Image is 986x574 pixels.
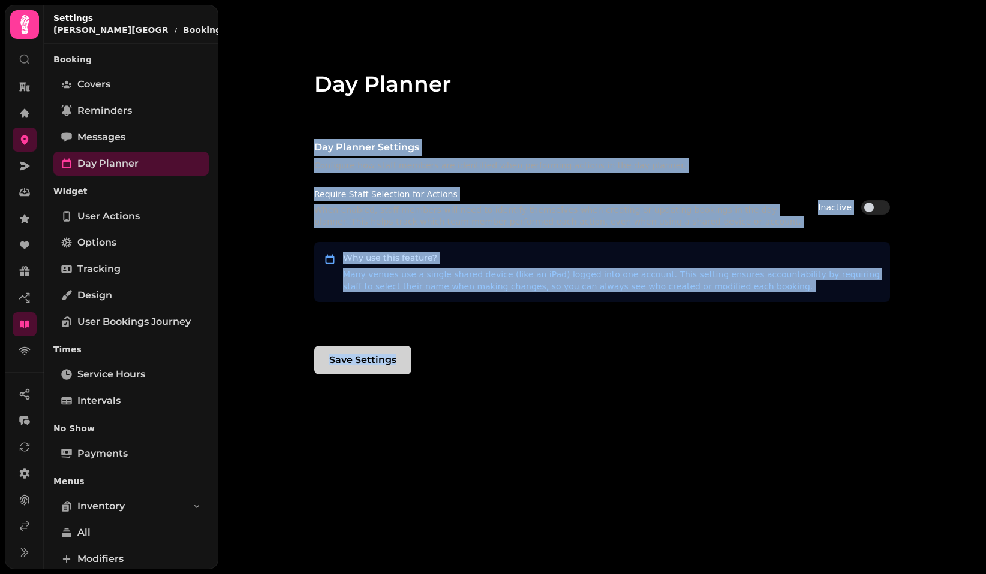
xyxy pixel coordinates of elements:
span: Messages [77,130,125,144]
span: Tracking [77,262,121,276]
span: Save Settings [329,355,396,365]
nav: breadcrumb [53,24,236,36]
a: Payments [53,442,209,466]
a: Modifiers [53,547,209,571]
a: User actions [53,204,209,228]
h1: Day Planner [314,43,890,96]
label: Inactive [818,200,852,215]
span: Options [77,235,116,250]
h3: Why use this feature? [343,252,880,264]
a: Intervals [53,389,209,413]
h2: Settings [53,12,236,24]
button: Bookings [183,24,236,36]
span: User Bookings Journey [77,315,191,329]
a: Reminders [53,99,209,123]
p: Widget [53,180,209,202]
span: Payments [77,446,128,461]
a: Messages [53,125,209,149]
p: Times [53,339,209,360]
span: Service Hours [77,367,145,382]
span: Inventory [77,499,125,513]
label: Require Staff Selection for Actions [314,187,808,201]
a: Covers [53,72,209,96]
span: User actions [77,209,140,223]
a: All [53,521,209,545]
span: Day Planner [77,156,139,171]
p: Configure how staff members are identified when performing actions in the day planner. [314,158,890,173]
p: Many venues use a single shared device (like an iPad) logged into one account. This setting ensur... [343,268,880,292]
a: Design [53,283,209,307]
p: Booking [53,49,209,70]
p: No Show [53,418,209,439]
span: Intervals [77,394,121,408]
button: Save Settings [314,346,411,374]
span: Design [77,288,112,303]
h2: Day Planner Settings [314,139,890,156]
span: Covers [77,77,110,92]
span: Reminders [77,104,132,118]
a: Options [53,231,209,255]
a: Tracking [53,257,209,281]
p: [PERSON_NAME][GEOGRAPHIC_DATA] [53,24,169,36]
span: All [77,525,91,540]
p: When enabled, staff members will need to identify themselves when creating or updating bookings i... [314,204,808,228]
a: Day Planner [53,152,209,176]
p: Menus [53,470,209,492]
span: Modifiers [77,552,124,566]
a: Service Hours [53,362,209,386]
a: Inventory [53,494,209,518]
a: User Bookings Journey [53,310,209,334]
